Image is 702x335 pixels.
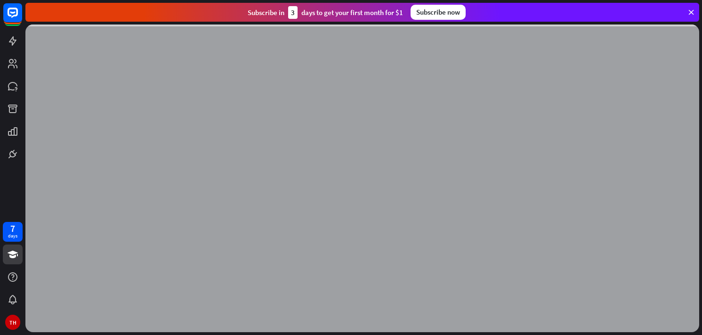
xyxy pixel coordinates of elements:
[3,222,23,242] a: 7 days
[10,224,15,233] div: 7
[248,6,403,19] div: Subscribe in days to get your first month for $1
[411,5,466,20] div: Subscribe now
[288,6,298,19] div: 3
[5,315,20,330] div: TH
[8,233,17,239] div: days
